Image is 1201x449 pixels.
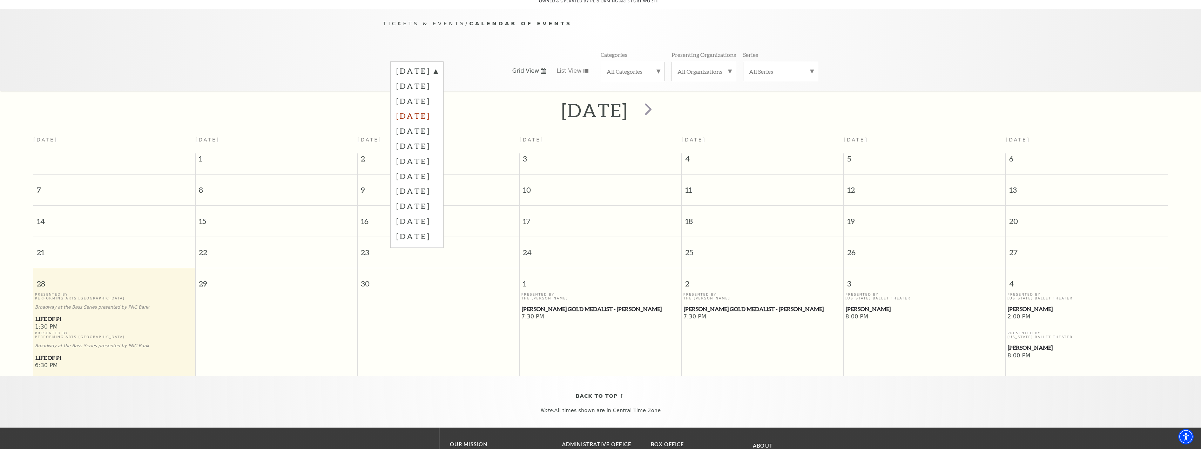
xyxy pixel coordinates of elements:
[396,169,438,184] label: [DATE]
[844,153,1005,167] span: 5
[383,20,466,26] span: Tickets & Events
[1006,268,1168,292] span: 4
[195,137,220,143] span: [DATE]
[396,78,438,93] label: [DATE]
[1008,305,1166,313] span: [PERSON_NAME]
[35,315,193,323] span: Life of Pi
[845,292,1004,301] p: Presented By [US_STATE] Ballet Theater
[396,229,438,244] label: [DATE]
[556,67,581,75] span: List View
[521,292,680,301] p: Presented By The [PERSON_NAME]
[35,292,194,301] p: Presented By Performing Arts [GEOGRAPHIC_DATA]
[682,137,706,143] span: [DATE]
[396,66,438,78] label: [DATE]
[396,123,438,138] label: [DATE]
[35,354,194,362] a: Life of Pi
[358,268,519,292] span: 30
[33,133,195,153] th: [DATE]
[520,268,681,292] span: 1
[358,175,519,199] span: 9
[844,175,1005,199] span: 12
[196,153,357,167] span: 1
[450,440,538,449] p: OUR MISSION
[1007,305,1166,313] a: Peter Pan
[522,305,680,313] span: [PERSON_NAME] Gold Medalist - [PERSON_NAME]
[1006,137,1030,143] span: [DATE]
[651,440,729,449] p: BOX OFFICE
[396,198,438,213] label: [DATE]
[682,206,843,230] span: 18
[844,206,1005,230] span: 19
[519,137,544,143] span: [DATE]
[1007,313,1166,321] span: 2:00 PM
[672,51,736,58] p: Presenting Organizations
[684,305,842,313] span: [PERSON_NAME] Gold Medalist - [PERSON_NAME]
[35,305,194,310] p: Broadway at the Bass Series presented by PNC Bank
[35,362,194,370] span: 6:30 PM
[844,137,868,143] span: [DATE]
[1006,153,1168,167] span: 6
[196,206,357,230] span: 15
[196,237,357,261] span: 22
[520,153,681,167] span: 3
[844,268,1005,292] span: 3
[634,98,660,123] button: next
[196,268,357,292] span: 29
[7,408,1194,414] p: All times shown are in Central Time Zone
[1178,429,1194,444] div: Accessibility Menu
[683,313,842,321] span: 7:30 PM
[35,354,193,362] span: Life of Pi
[677,68,730,75] label: All Organizations
[601,51,627,58] p: Categories
[682,237,843,261] span: 25
[33,206,195,230] span: 14
[682,175,843,199] span: 11
[520,206,681,230] span: 17
[469,20,572,26] span: Calendar of Events
[1006,237,1168,261] span: 27
[682,268,843,292] span: 2
[396,183,438,198] label: [DATE]
[743,51,758,58] p: Series
[35,343,194,349] p: Broadway at the Bass Series presented by PNC Bank
[1007,343,1166,352] a: Peter Pan
[1007,331,1166,339] p: Presented By [US_STATE] Ballet Theater
[396,153,438,169] label: [DATE]
[358,153,519,167] span: 2
[35,323,194,331] span: 1:30 PM
[396,93,438,108] label: [DATE]
[1008,343,1166,352] span: [PERSON_NAME]
[682,153,843,167] span: 4
[753,443,773,449] a: About
[357,137,382,143] span: [DATE]
[1007,292,1166,301] p: Presented By [US_STATE] Ballet Theater
[846,305,1004,313] span: [PERSON_NAME]
[33,175,195,199] span: 7
[607,68,659,75] label: All Categories
[358,237,519,261] span: 23
[35,315,194,323] a: Life of Pi
[520,175,681,199] span: 10
[512,67,539,75] span: Grid View
[396,138,438,153] label: [DATE]
[576,392,618,401] span: Back To Top
[845,313,1004,321] span: 8:00 PM
[561,99,628,121] h2: [DATE]
[396,108,438,123] label: [DATE]
[1007,352,1166,360] span: 8:00 PM
[521,313,680,321] span: 7:30 PM
[845,305,1004,313] a: Peter Pan
[844,237,1005,261] span: 26
[33,268,195,292] span: 28
[196,175,357,199] span: 8
[33,237,195,261] span: 21
[521,305,680,313] a: Cliburn Gold Medalist - Aristo Sham
[396,213,438,229] label: [DATE]
[683,305,842,313] a: Cliburn Gold Medalist - Aristo Sham
[520,237,681,261] span: 24
[562,440,640,449] p: Administrative Office
[383,19,818,28] p: /
[540,408,554,413] em: Note:
[35,331,194,339] p: Presented By Performing Arts [GEOGRAPHIC_DATA]
[683,292,842,301] p: Presented By The [PERSON_NAME]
